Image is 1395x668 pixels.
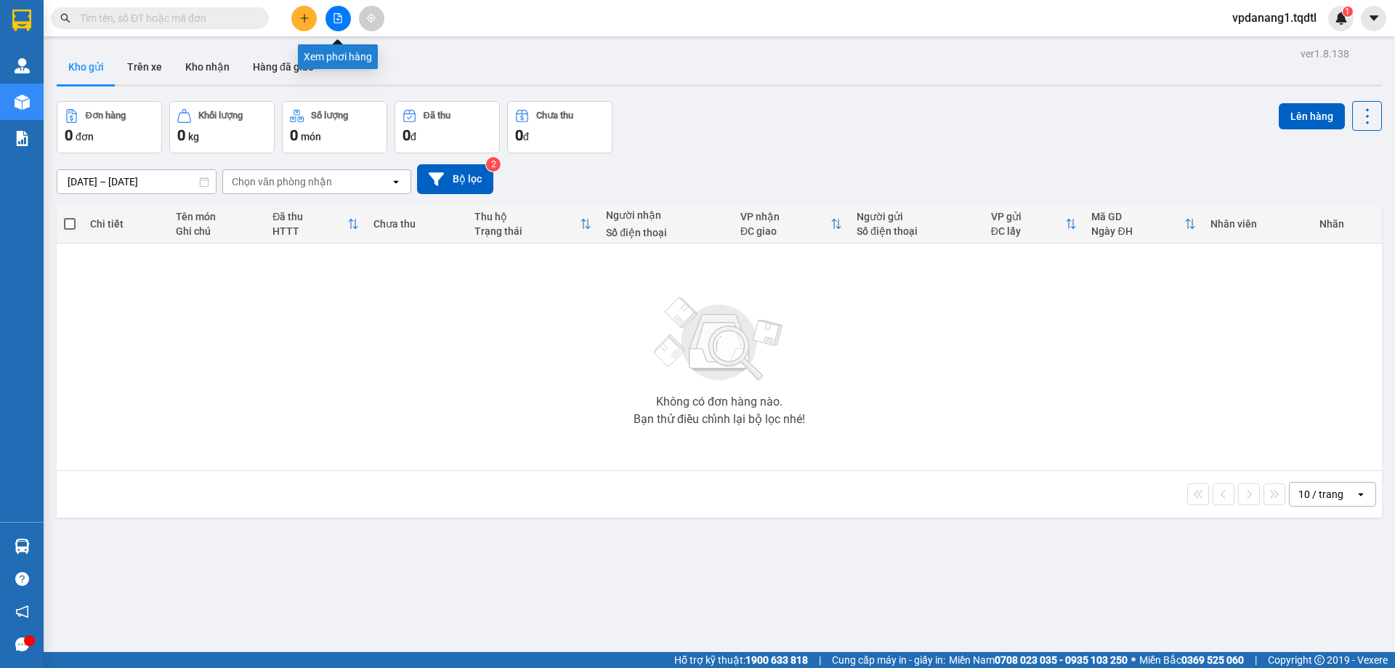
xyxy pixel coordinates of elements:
span: message [15,637,29,651]
th: Toggle SortBy [1084,205,1203,244]
button: Số lượng0món [282,101,387,153]
span: Miền Bắc [1139,652,1244,668]
th: Toggle SortBy [467,205,599,244]
span: copyright [1314,655,1325,665]
svg: open [1355,488,1367,500]
img: warehouse-icon [15,94,30,110]
div: VP gửi [991,211,1066,222]
span: notification [15,605,29,619]
th: Toggle SortBy [984,205,1085,244]
div: Người nhận [606,209,726,221]
span: question-circle [15,572,29,586]
strong: 0708 023 035 - 0935 103 250 [995,654,1128,666]
div: Chọn văn phòng nhận [232,174,332,189]
button: Chưa thu0đ [507,101,612,153]
span: 0 [403,126,411,144]
div: Số lượng [311,110,348,121]
span: 0 [290,126,298,144]
div: Trạng thái [474,225,580,237]
span: plus [299,13,310,23]
sup: 2 [486,157,501,172]
img: warehouse-icon [15,539,30,554]
span: vpdanang1.tqdtl [1221,9,1328,27]
img: icon-new-feature [1335,12,1348,25]
div: Đơn hàng [86,110,126,121]
img: warehouse-icon [15,58,30,73]
span: Cung cấp máy in - giấy in: [832,652,945,668]
div: Người gửi [857,211,976,222]
span: Miền Nam [949,652,1128,668]
div: Đã thu [424,110,450,121]
div: 10 / trang [1298,487,1343,502]
button: aim [359,6,384,31]
div: ĐC giao [740,225,830,237]
span: 1 [1345,7,1350,17]
button: caret-down [1361,6,1386,31]
button: Đã thu0đ [395,101,500,153]
th: Toggle SortBy [733,205,849,244]
span: Hỗ trợ kỹ thuật: [674,652,808,668]
div: Không có đơn hàng nào. [656,396,783,408]
th: Toggle SortBy [265,205,366,244]
div: Ghi chú [176,225,258,237]
div: Chi tiết [90,218,161,230]
button: Lên hàng [1279,103,1345,129]
span: file-add [333,13,343,23]
button: Kho gửi [57,49,116,84]
img: solution-icon [15,131,30,146]
div: Mã GD [1091,211,1184,222]
span: aim [366,13,376,23]
div: Số điện thoại [606,227,726,238]
svg: open [390,176,402,188]
div: ver 1.8.138 [1301,46,1349,62]
span: | [819,652,821,668]
span: 0 [515,126,523,144]
span: 0 [65,126,73,144]
div: Số điện thoại [857,225,976,237]
div: VP nhận [740,211,830,222]
div: Xem phơi hàng [298,44,378,69]
span: đơn [76,131,94,142]
button: Khối lượng0kg [169,101,275,153]
div: Khối lượng [198,110,243,121]
span: ⚪️ [1131,657,1136,663]
button: Bộ lọc [417,164,493,194]
input: Select a date range. [57,170,216,193]
button: Trên xe [116,49,174,84]
div: Nhân viên [1210,218,1304,230]
div: Bạn thử điều chỉnh lại bộ lọc nhé! [634,414,805,425]
strong: 0369 525 060 [1181,654,1244,666]
span: đ [523,131,529,142]
img: svg+xml;base64,PHN2ZyBjbGFzcz0ibGlzdC1wbHVnX19zdmciIHhtbG5zPSJodHRwOi8vd3d3LnczLm9yZy8yMDAwL3N2Zy... [647,289,792,390]
div: Nhãn [1319,218,1375,230]
div: ĐC lấy [991,225,1066,237]
div: Chưa thu [536,110,573,121]
sup: 1 [1343,7,1353,17]
button: plus [291,6,317,31]
span: kg [188,131,199,142]
button: file-add [325,6,351,31]
button: Kho nhận [174,49,241,84]
span: | [1255,652,1257,668]
div: Chưa thu [373,218,460,230]
span: đ [411,131,416,142]
input: Tìm tên, số ĐT hoặc mã đơn [80,10,251,26]
div: Đã thu [272,211,347,222]
span: món [301,131,321,142]
span: 0 [177,126,185,144]
strong: 1900 633 818 [745,654,808,666]
span: search [60,13,70,23]
button: Đơn hàng0đơn [57,101,162,153]
button: Hàng đã giao [241,49,325,84]
span: caret-down [1367,12,1380,25]
div: Tên món [176,211,258,222]
img: logo-vxr [12,9,31,31]
div: HTTT [272,225,347,237]
div: Ngày ĐH [1091,225,1184,237]
div: Thu hộ [474,211,580,222]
